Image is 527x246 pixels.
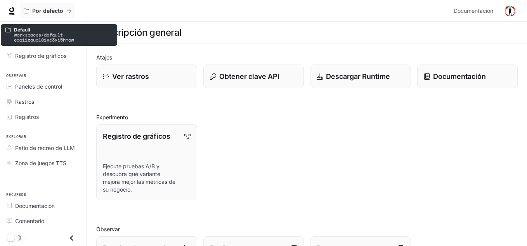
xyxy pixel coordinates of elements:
button: Todos los espacios de trabajo [20,3,75,19]
font: Paneles de control [15,83,62,90]
font: Observar [96,226,120,232]
a: Rastros [3,95,83,108]
font: Documentación [454,7,493,14]
a: Ver rastros [96,65,197,88]
font: Registro de gráficos [15,52,66,59]
font: Registro de gráficos [103,132,170,140]
a: Registros [3,110,83,124]
font: Recursos [6,192,26,197]
a: Zona de juegos TTS [3,156,83,170]
a: Documentación [417,65,518,88]
font: Registros [15,113,39,120]
p: workspaces/default-eag11zgugl01xc3xi5hmqw [14,32,113,42]
font: Documentación [15,202,55,209]
font: Ver rastros [112,72,149,80]
font: Obtener clave API [219,72,279,80]
a: Registro de gráficos [3,49,83,63]
p: Default [14,27,113,32]
a: Documentación [3,199,83,213]
font: Documentación [433,72,486,80]
font: Descargar Runtime [326,72,390,80]
span: Alternar modo oscuro [7,233,15,242]
a: Registro de gráficosEjecute pruebas A/B y descubra qué variante mejora mejor las métricas de su n... [96,124,197,200]
font: Patio de recreo de LLM [15,145,75,151]
button: Avatar de usuario [502,3,518,19]
a: Paneles de control [3,80,83,93]
font: Comentario [15,218,44,224]
button: Cerrar cajón [63,230,80,246]
font: Experimento [96,114,128,120]
font: Zona de juegos TTS [15,160,66,166]
a: Patio de recreo de LLM [3,141,83,155]
a: Comentario [3,214,83,228]
button: Obtener clave API [203,65,304,88]
font: Ejecute pruebas A/B y descubra qué variante mejora mejor las métricas de su negocio. [103,163,175,193]
a: Documentación [451,3,499,19]
font: Explorar [6,134,26,139]
font: Por defecto [32,7,63,14]
font: Atajos [96,54,112,61]
font: Rastros [15,98,34,105]
font: Observar [6,73,26,78]
a: Descargar Runtime [310,65,411,88]
img: Avatar de usuario [504,5,515,16]
font: Descripción general [96,27,182,38]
